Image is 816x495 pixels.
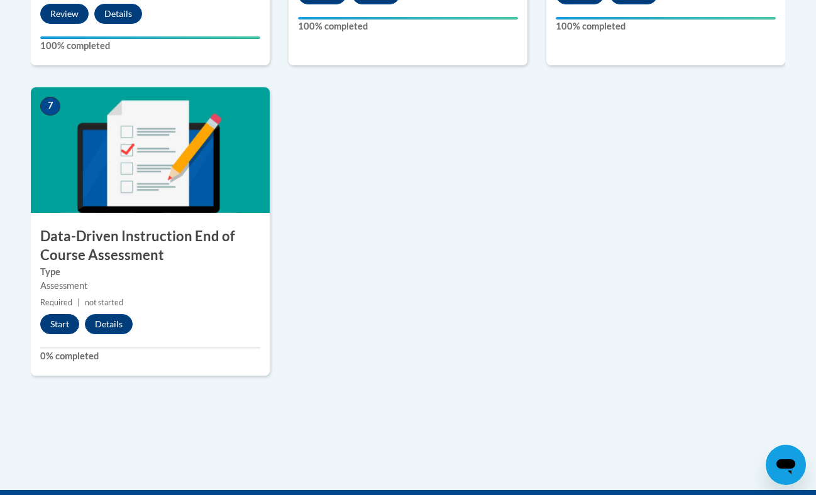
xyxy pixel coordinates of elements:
[298,19,518,33] label: 100% completed
[85,298,123,307] span: not started
[31,227,270,266] h3: Data-Driven Instruction End of Course Assessment
[94,4,142,24] button: Details
[40,97,60,116] span: 7
[40,265,260,279] label: Type
[556,17,776,19] div: Your progress
[40,279,260,293] div: Assessment
[31,87,270,213] img: Course Image
[40,349,260,363] label: 0% completed
[40,314,79,334] button: Start
[298,17,518,19] div: Your progress
[85,314,133,334] button: Details
[40,4,89,24] button: Review
[766,445,806,485] iframe: Button to launch messaging window
[40,36,260,39] div: Your progress
[77,298,80,307] span: |
[40,39,260,53] label: 100% completed
[40,298,72,307] span: Required
[556,19,776,33] label: 100% completed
